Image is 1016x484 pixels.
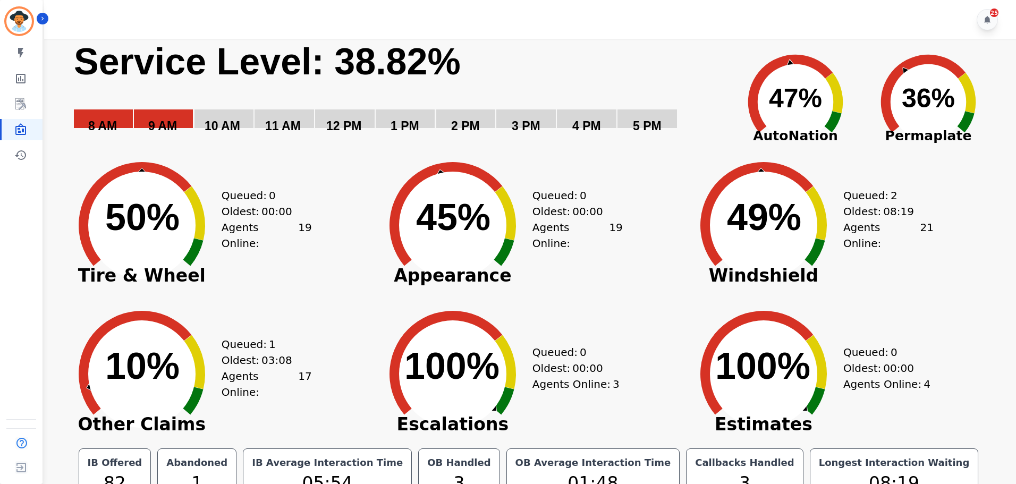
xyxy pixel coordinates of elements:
[326,119,361,133] text: 12 PM
[265,119,301,133] text: 11 AM
[261,203,292,219] span: 00:00
[416,197,490,238] text: 45%
[86,455,145,470] div: IB Offered
[298,219,311,251] span: 19
[843,219,934,251] div: Agents Online:
[250,455,405,470] div: IB Average Interaction Time
[990,9,998,17] div: 25
[843,203,923,219] div: Oldest:
[613,376,620,392] span: 3
[451,119,480,133] text: 2 PM
[843,360,923,376] div: Oldest:
[729,126,862,146] span: AutoNation
[513,455,673,470] div: OB Average Interaction Time
[298,368,311,400] span: 17
[693,455,797,470] div: Callbacks Handled
[572,119,601,133] text: 4 PM
[425,455,493,470] div: OB Handled
[222,188,301,203] div: Queued:
[727,197,801,238] text: 49%
[62,270,222,281] span: Tire & Wheel
[715,345,810,387] text: 100%
[532,360,612,376] div: Oldest:
[684,270,843,281] span: Windshield
[843,188,923,203] div: Queued:
[891,188,898,203] span: 2
[580,344,587,360] span: 0
[373,419,532,430] span: Escalations
[769,83,822,113] text: 47%
[373,270,532,281] span: Appearance
[920,219,933,251] span: 21
[883,360,914,376] span: 00:00
[512,119,540,133] text: 3 PM
[902,83,955,113] text: 36%
[164,455,230,470] div: Abandoned
[205,119,240,133] text: 10 AM
[532,344,612,360] div: Queued:
[633,119,662,133] text: 5 PM
[580,188,587,203] span: 0
[261,352,292,368] span: 03:08
[924,376,930,392] span: 4
[222,368,312,400] div: Agents Online:
[391,119,419,133] text: 1 PM
[532,376,623,392] div: Agents Online:
[222,219,312,251] div: Agents Online:
[609,219,622,251] span: 19
[222,336,301,352] div: Queued:
[269,336,276,352] span: 1
[572,360,603,376] span: 00:00
[6,9,32,34] img: Bordered avatar
[572,203,603,219] span: 00:00
[532,219,623,251] div: Agents Online:
[843,376,934,392] div: Agents Online:
[862,126,995,146] span: Permaplate
[532,203,612,219] div: Oldest:
[105,345,180,387] text: 10%
[684,419,843,430] span: Estimates
[62,419,222,430] span: Other Claims
[222,203,301,219] div: Oldest:
[148,119,177,133] text: 9 AM
[532,188,612,203] div: Queued:
[891,344,898,360] span: 0
[74,41,461,82] text: Service Level: 38.82%
[269,188,276,203] span: 0
[817,455,972,470] div: Longest Interaction Waiting
[404,345,499,387] text: 100%
[73,39,727,148] svg: Service Level: 0%
[88,119,117,133] text: 8 AM
[105,197,180,238] text: 50%
[883,203,914,219] span: 08:19
[843,344,923,360] div: Queued:
[222,352,301,368] div: Oldest:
